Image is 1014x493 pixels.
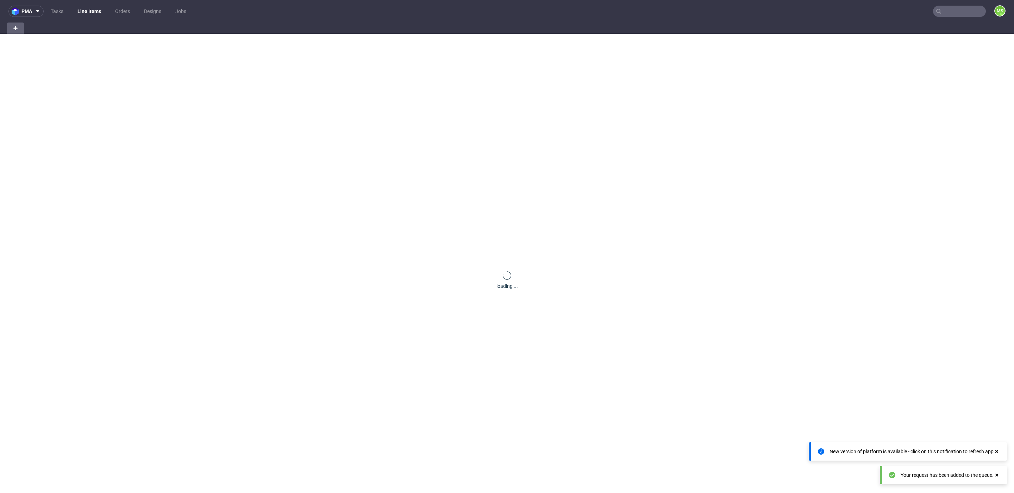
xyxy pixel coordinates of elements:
[496,283,518,290] div: loading ...
[21,9,32,14] span: pma
[46,6,68,17] a: Tasks
[140,6,165,17] a: Designs
[901,472,994,479] div: Your request has been added to the queue.
[8,6,44,17] button: pma
[995,6,1005,16] figcaption: MS
[111,6,134,17] a: Orders
[830,448,994,455] div: New version of platform is available - click on this notification to refresh app
[73,6,105,17] a: Line Items
[12,7,21,15] img: logo
[171,6,190,17] a: Jobs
